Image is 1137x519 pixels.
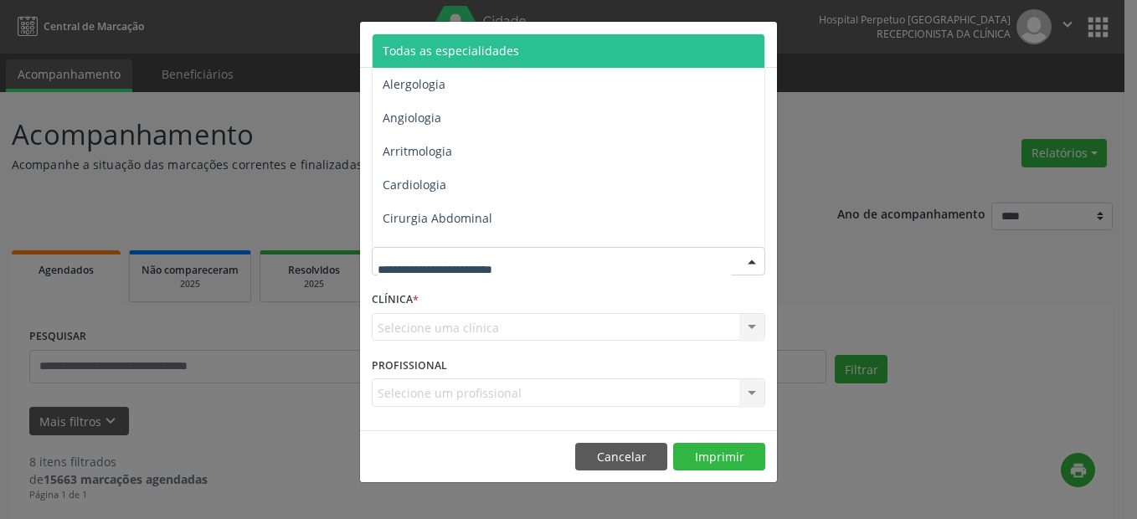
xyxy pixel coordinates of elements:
[383,76,445,92] span: Alergologia
[372,352,447,378] label: PROFISSIONAL
[372,287,419,313] label: CLÍNICA
[383,110,441,126] span: Angiologia
[575,443,667,471] button: Cancelar
[383,210,492,226] span: Cirurgia Abdominal
[743,22,777,63] button: Close
[383,143,452,159] span: Arritmologia
[383,177,446,193] span: Cardiologia
[673,443,765,471] button: Imprimir
[383,43,519,59] span: Todas as especialidades
[383,244,486,259] span: Cirurgia Bariatrica
[372,33,563,55] h5: Relatório de agendamentos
